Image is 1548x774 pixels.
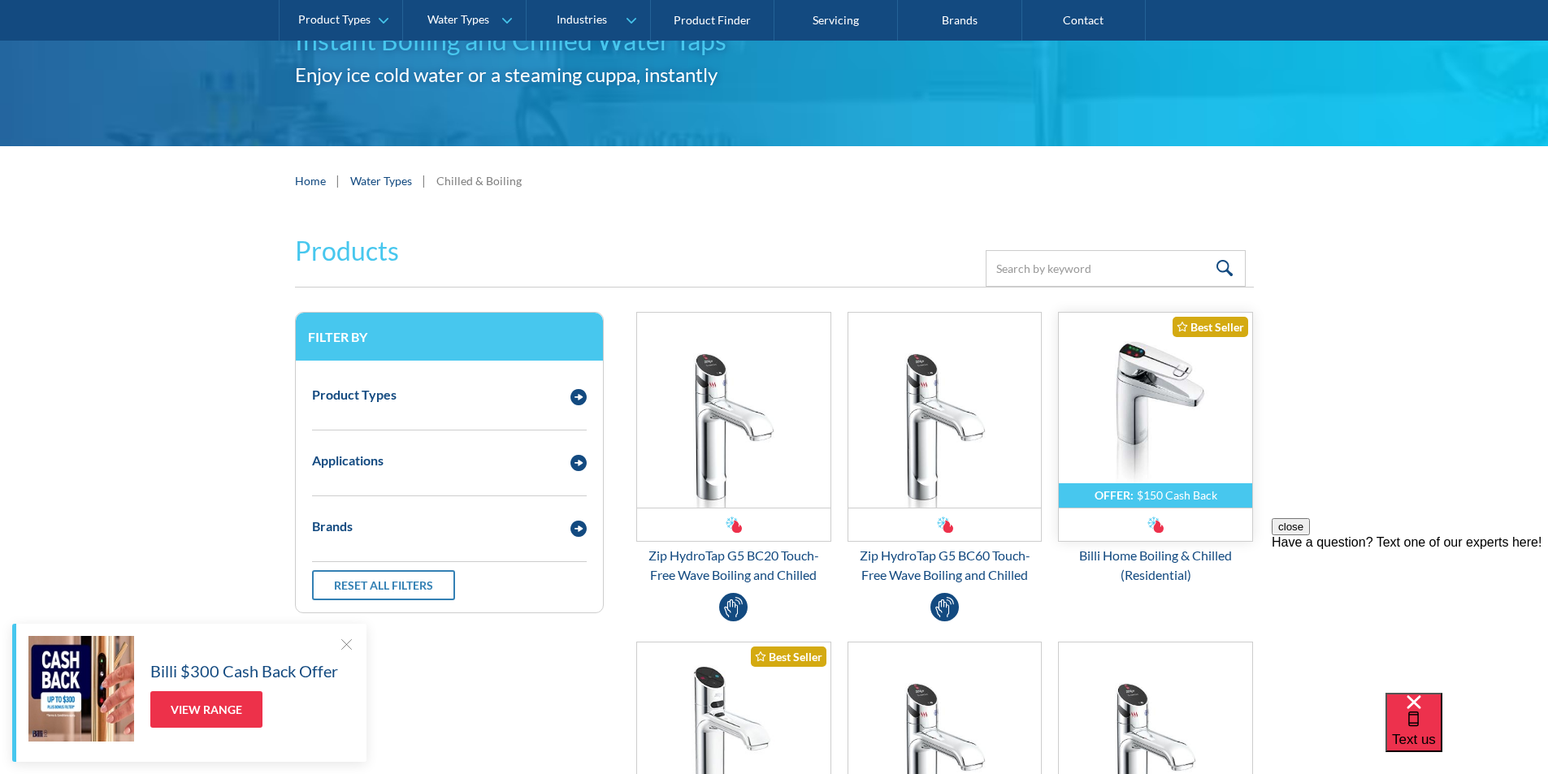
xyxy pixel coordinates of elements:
img: Zip HydroTap G5 BC60 Touch-Free Wave Boiling and Chilled [848,313,1042,508]
a: Home [295,172,326,189]
a: View Range [150,691,262,728]
a: Reset all filters [312,570,455,600]
div: Zip HydroTap G5 BC20 Touch-Free Wave Boiling and Chilled [636,546,831,585]
div: OFFER: [1095,488,1134,502]
div: Product Types [312,385,397,404]
a: Zip HydroTap G5 BC60 Touch-Free Wave Boiling and ChilledZip HydroTap G5 BC60 Touch-Free Wave Boil... [848,312,1043,585]
img: Billi $300 Cash Back Offer [28,636,134,742]
div: | [334,171,342,190]
img: Zip HydroTap G5 BC20 Touch-Free Wave Boiling and Chilled [637,313,830,508]
div: Best Seller [751,646,826,667]
div: Industries [557,13,607,27]
h2: Enjoy ice cold water or a steaming cuppa, instantly [295,60,1254,89]
h2: Products [295,231,399,270]
div: Product Types [298,13,371,27]
a: Water Types [350,172,412,189]
iframe: podium webchat widget bubble [1385,693,1548,774]
div: | [420,171,428,190]
h5: Billi $300 Cash Back Offer [150,659,338,683]
h3: Filter by [308,329,591,344]
img: Billi Home Boiling & Chilled (Residential) [1059,313,1252,508]
input: Search by keyword [986,250,1246,287]
a: OFFER:$150 Cash BackBilli Home Boiling & Chilled (Residential)Best SellerBilli Home Boiling & Chi... [1058,312,1253,585]
a: Zip HydroTap G5 BC20 Touch-Free Wave Boiling and ChilledZip HydroTap G5 BC20 Touch-Free Wave Boil... [636,312,831,585]
iframe: podium webchat widget prompt [1272,518,1548,713]
div: Chilled & Boiling [436,172,522,189]
div: Applications [312,451,384,470]
div: Best Seller [1173,317,1248,337]
div: Brands [312,517,353,536]
div: Water Types [427,13,489,27]
div: Billi Home Boiling & Chilled (Residential) [1058,546,1253,585]
div: Zip HydroTap G5 BC60 Touch-Free Wave Boiling and Chilled [848,546,1043,585]
div: $150 Cash Back [1137,488,1217,502]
